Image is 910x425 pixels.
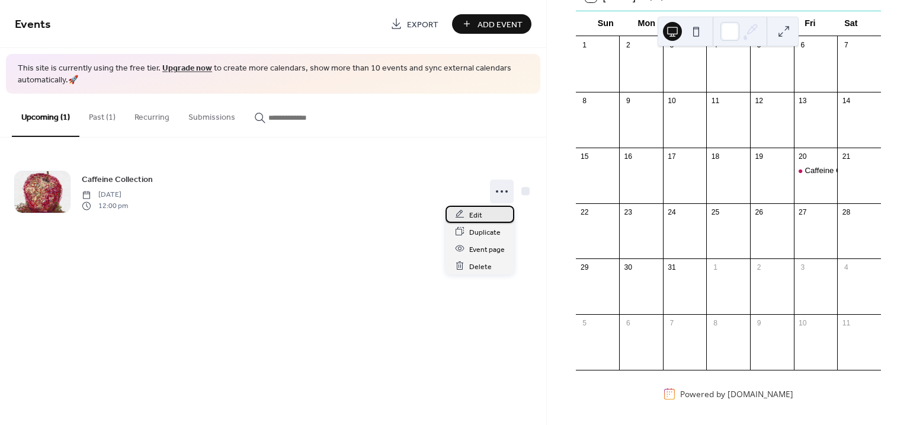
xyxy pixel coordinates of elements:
[623,151,633,161] div: 16
[754,207,764,217] div: 26
[623,207,633,217] div: 23
[841,40,851,50] div: 7
[469,209,482,221] span: Edit
[794,165,838,176] div: Caffeine Collection
[754,318,764,328] div: 9
[125,94,179,136] button: Recurring
[710,207,720,217] div: 25
[797,207,808,217] div: 27
[841,95,851,106] div: 14
[710,95,720,106] div: 11
[626,11,667,36] div: Mon
[623,40,633,50] div: 2
[754,263,764,273] div: 2
[710,40,720,50] div: 4
[623,263,633,273] div: 30
[179,94,245,136] button: Submissions
[797,95,808,106] div: 13
[797,318,808,328] div: 10
[667,318,677,328] div: 7
[469,243,505,255] span: Event page
[754,40,764,50] div: 5
[162,60,212,76] a: Upgrade now
[710,151,720,161] div: 18
[452,14,531,34] button: Add Event
[623,318,633,328] div: 6
[82,172,153,186] a: Caffeine Collection
[749,11,790,36] div: Thu
[754,151,764,161] div: 19
[478,18,523,31] span: Add Event
[469,260,492,273] span: Delete
[831,11,871,36] div: Sat
[15,13,51,36] span: Events
[407,18,438,31] span: Export
[797,263,808,273] div: 3
[18,63,528,86] span: This site is currently using the free tier. to create more calendars, show more than 10 events an...
[623,95,633,106] div: 9
[805,165,870,176] div: Caffeine Collection
[12,94,79,137] button: Upcoming (1)
[579,263,589,273] div: 29
[579,207,589,217] div: 22
[841,318,851,328] div: 11
[579,95,589,106] div: 8
[754,95,764,106] div: 12
[79,94,125,136] button: Past (1)
[579,40,589,50] div: 1
[667,263,677,273] div: 31
[82,200,128,211] span: 12:00 pm
[841,207,851,217] div: 28
[797,40,808,50] div: 6
[680,388,793,400] div: Powered by
[667,11,708,36] div: Tue
[710,318,720,328] div: 8
[469,226,501,238] span: Duplicate
[841,263,851,273] div: 4
[579,318,589,328] div: 5
[667,151,677,161] div: 17
[667,40,677,50] div: 3
[728,388,793,400] a: [DOMAIN_NAME]
[797,151,808,161] div: 20
[790,11,831,36] div: Fri
[667,207,677,217] div: 24
[82,174,153,186] span: Caffeine Collection
[382,14,447,34] a: Export
[82,190,128,200] span: [DATE]
[585,11,626,36] div: Sun
[710,263,720,273] div: 1
[708,11,749,36] div: Wed
[841,151,851,161] div: 21
[667,95,677,106] div: 10
[579,151,589,161] div: 15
